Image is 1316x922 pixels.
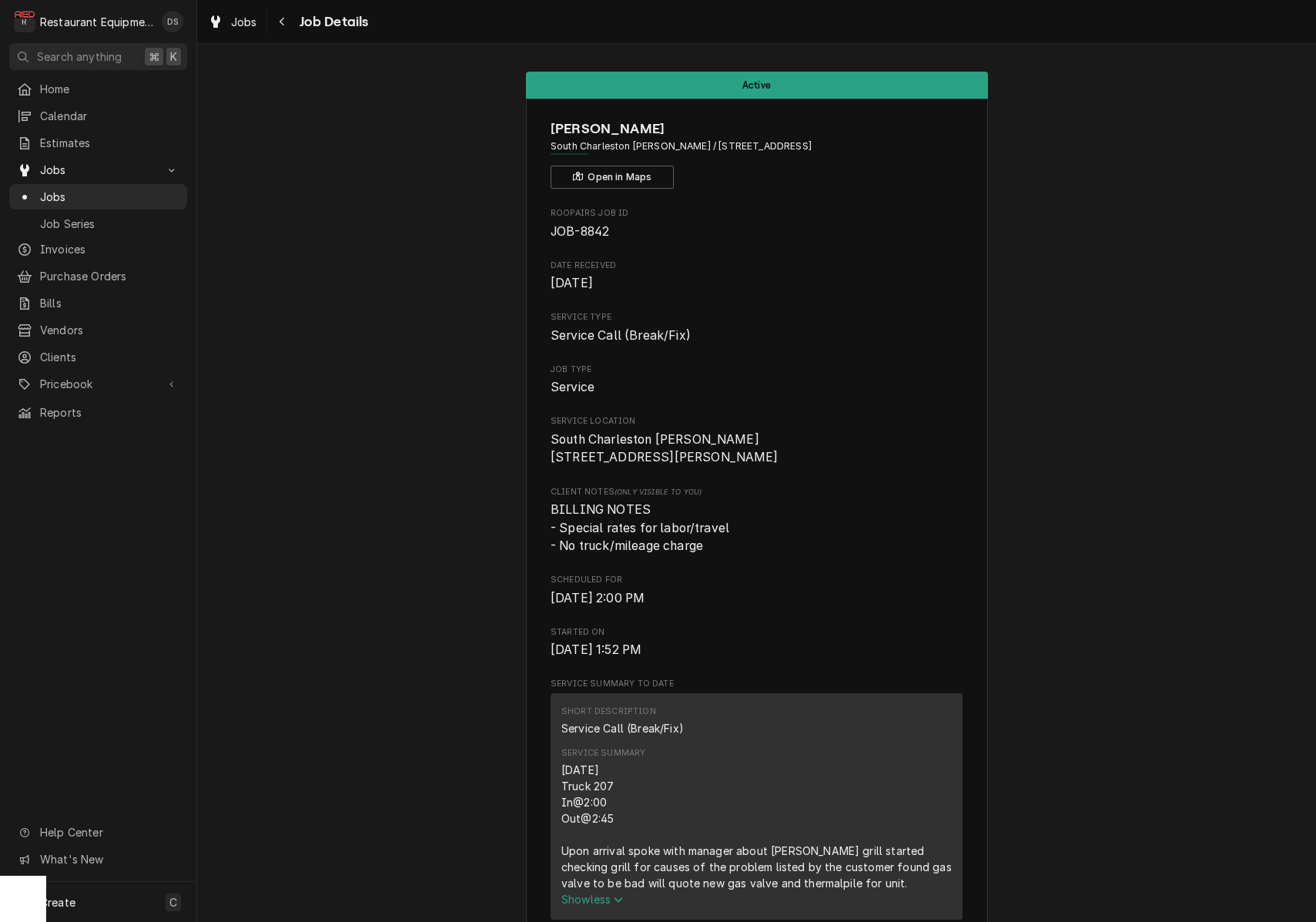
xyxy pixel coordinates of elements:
[551,223,963,241] span: Roopairs Job ID
[742,80,771,90] span: Active
[40,851,178,867] span: What's New
[561,762,952,891] div: [DATE] Truck 207 In@2:00 Out@2:45 Upon arrival spoke with manager about [PERSON_NAME] grill start...
[551,642,641,657] span: [DATE] 1:52 PM
[551,432,779,465] span: South Charleston [PERSON_NAME] [STREET_ADDRESS][PERSON_NAME]
[561,706,656,718] div: Short Description
[561,891,952,907] button: Showless
[551,501,963,555] span: [object Object]
[9,157,187,183] a: Go to Jobs
[551,574,963,607] div: Scheduled For
[551,260,963,293] div: Date Received
[551,260,963,272] span: Date Received
[170,49,177,65] span: K
[551,415,963,467] div: Service Location
[551,591,645,605] span: [DATE] 2:00 PM
[9,236,187,262] a: Invoices
[614,488,702,496] span: (Only Visible to You)
[9,847,187,872] a: Go to What's New
[551,678,963,690] span: Service Summary To Date
[40,404,179,421] span: Reports
[561,893,624,906] span: Show less
[551,415,963,427] span: Service Location
[551,486,963,555] div: [object Object]
[9,400,187,425] a: Reports
[551,431,963,467] span: Service Location
[295,12,369,32] span: Job Details
[231,14,257,30] span: Jobs
[9,290,187,316] a: Bills
[551,224,609,239] span: JOB-8842
[9,820,187,845] a: Go to Help Center
[9,371,187,397] a: Go to Pricebook
[551,589,963,608] span: Scheduled For
[40,824,178,840] span: Help Center
[40,349,179,365] span: Clients
[40,376,156,392] span: Pricebook
[551,328,691,343] span: Service Call (Break/Fix)
[169,894,177,910] span: C
[551,311,963,344] div: Service Type
[37,49,122,65] span: Search anything
[526,72,988,99] div: Status
[551,327,963,345] span: Service Type
[561,720,684,736] div: Service Call (Break/Fix)
[551,486,963,498] span: Client Notes
[9,130,187,156] a: Estimates
[40,108,179,124] span: Calendar
[40,216,179,232] span: Job Series
[202,9,263,35] a: Jobs
[40,81,179,97] span: Home
[9,43,187,70] button: Search anything⌘K
[9,103,187,129] a: Calendar
[551,311,963,324] span: Service Type
[551,119,963,139] span: Name
[551,502,729,553] span: BILLING NOTES - Special rates for labor/travel - No truck/mileage charge
[551,139,963,153] span: Address
[40,189,179,205] span: Jobs
[40,162,156,178] span: Jobs
[9,184,187,210] a: Jobs
[551,378,963,397] span: Job Type
[40,135,179,151] span: Estimates
[40,268,179,284] span: Purchase Orders
[551,207,963,220] span: Roopairs Job ID
[551,626,963,659] div: Started On
[40,14,153,30] div: Restaurant Equipment Diagnostics
[551,380,594,394] span: Service
[162,11,183,32] div: DS
[551,166,674,189] button: Open in Maps
[40,295,179,311] span: Bills
[9,344,187,370] a: Clients
[561,747,645,759] div: Service Summary
[270,9,295,34] button: Navigate back
[9,263,187,289] a: Purchase Orders
[9,211,187,236] a: Job Series
[551,641,963,659] span: Started On
[551,574,963,586] span: Scheduled For
[14,11,35,32] div: Restaurant Equipment Diagnostics's Avatar
[162,11,183,32] div: Derek Stewart's Avatar
[551,207,963,240] div: Roopairs Job ID
[40,896,75,909] span: Create
[40,322,179,338] span: Vendors
[40,241,179,257] span: Invoices
[551,119,963,189] div: Client Information
[9,317,187,343] a: Vendors
[551,274,963,293] span: Date Received
[551,626,963,639] span: Started On
[149,49,159,65] span: ⌘
[14,11,35,32] div: R
[551,276,593,290] span: [DATE]
[551,364,963,397] div: Job Type
[551,364,963,376] span: Job Type
[9,76,187,102] a: Home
